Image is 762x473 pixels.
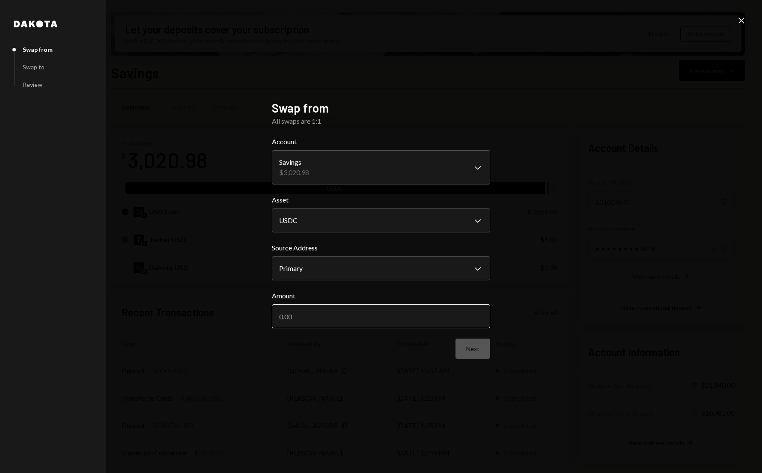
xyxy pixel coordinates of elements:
div: Swap from [23,46,53,53]
input: 0.00 [272,304,490,328]
button: Asset [272,208,490,232]
button: Source Address [272,256,490,280]
label: Source Address [272,243,490,253]
h2: Swap from [272,100,490,116]
div: Swap to [23,63,45,71]
div: All swaps are 1:1 [272,116,490,126]
button: Account [272,150,490,184]
label: Amount [272,291,490,301]
div: Review [23,81,42,88]
label: Account [272,137,490,147]
label: Asset [272,195,490,205]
